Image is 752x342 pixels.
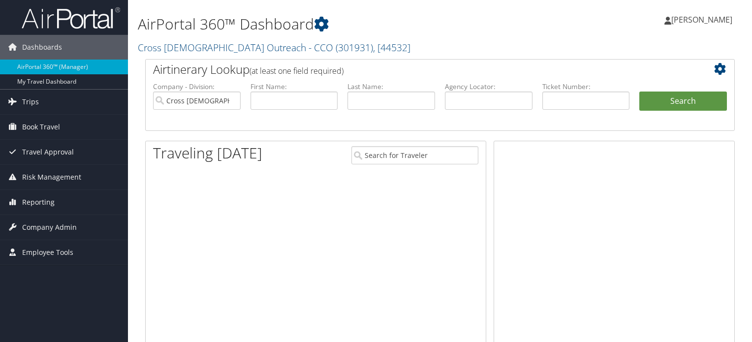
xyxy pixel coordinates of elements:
[373,41,410,54] span: , [ 44532 ]
[639,92,727,111] button: Search
[445,82,533,92] label: Agency Locator:
[138,14,541,34] h1: AirPortal 360™ Dashboard
[138,41,410,54] a: Cross [DEMOGRAPHIC_DATA] Outreach - CCO
[22,35,62,60] span: Dashboards
[347,82,435,92] label: Last Name:
[664,5,742,34] a: [PERSON_NAME]
[22,190,55,215] span: Reporting
[22,115,60,139] span: Book Travel
[22,140,74,164] span: Travel Approval
[250,65,344,76] span: (at least one field required)
[336,41,373,54] span: ( 301931 )
[22,90,39,114] span: Trips
[671,14,732,25] span: [PERSON_NAME]
[351,146,478,164] input: Search for Traveler
[153,82,241,92] label: Company - Division:
[22,215,77,240] span: Company Admin
[22,240,73,265] span: Employee Tools
[251,82,338,92] label: First Name:
[153,143,262,163] h1: Traveling [DATE]
[153,61,678,78] h2: Airtinerary Lookup
[542,82,630,92] label: Ticket Number:
[22,6,120,30] img: airportal-logo.png
[22,165,81,189] span: Risk Management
